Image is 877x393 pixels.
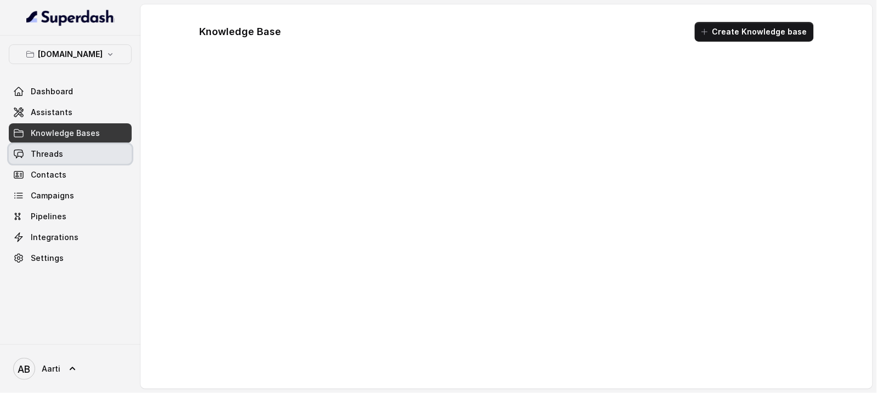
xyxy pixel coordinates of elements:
button: Create Knowledge base [695,22,814,42]
span: Campaigns [31,190,74,201]
span: Threads [31,149,63,160]
span: Pipelines [31,211,66,222]
span: Integrations [31,232,78,243]
a: Contacts [9,165,132,185]
a: Aarti [9,354,132,384]
a: Campaigns [9,186,132,206]
span: Contacts [31,169,66,180]
span: Assistants [31,107,72,118]
p: [DOMAIN_NAME] [38,48,103,61]
text: AB [18,363,31,375]
img: light.svg [26,9,115,26]
a: Pipelines [9,207,132,226]
a: Assistants [9,102,132,122]
a: Settings [9,248,132,268]
a: Integrations [9,227,132,247]
h1: Knowledge Base [199,23,281,41]
span: Dashboard [31,86,73,97]
span: Knowledge Bases [31,128,100,139]
a: Knowledge Bases [9,123,132,143]
a: Threads [9,144,132,164]
a: Dashboard [9,82,132,101]
button: [DOMAIN_NAME] [9,44,132,64]
span: Aarti [42,363,60,374]
span: Settings [31,253,64,264]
